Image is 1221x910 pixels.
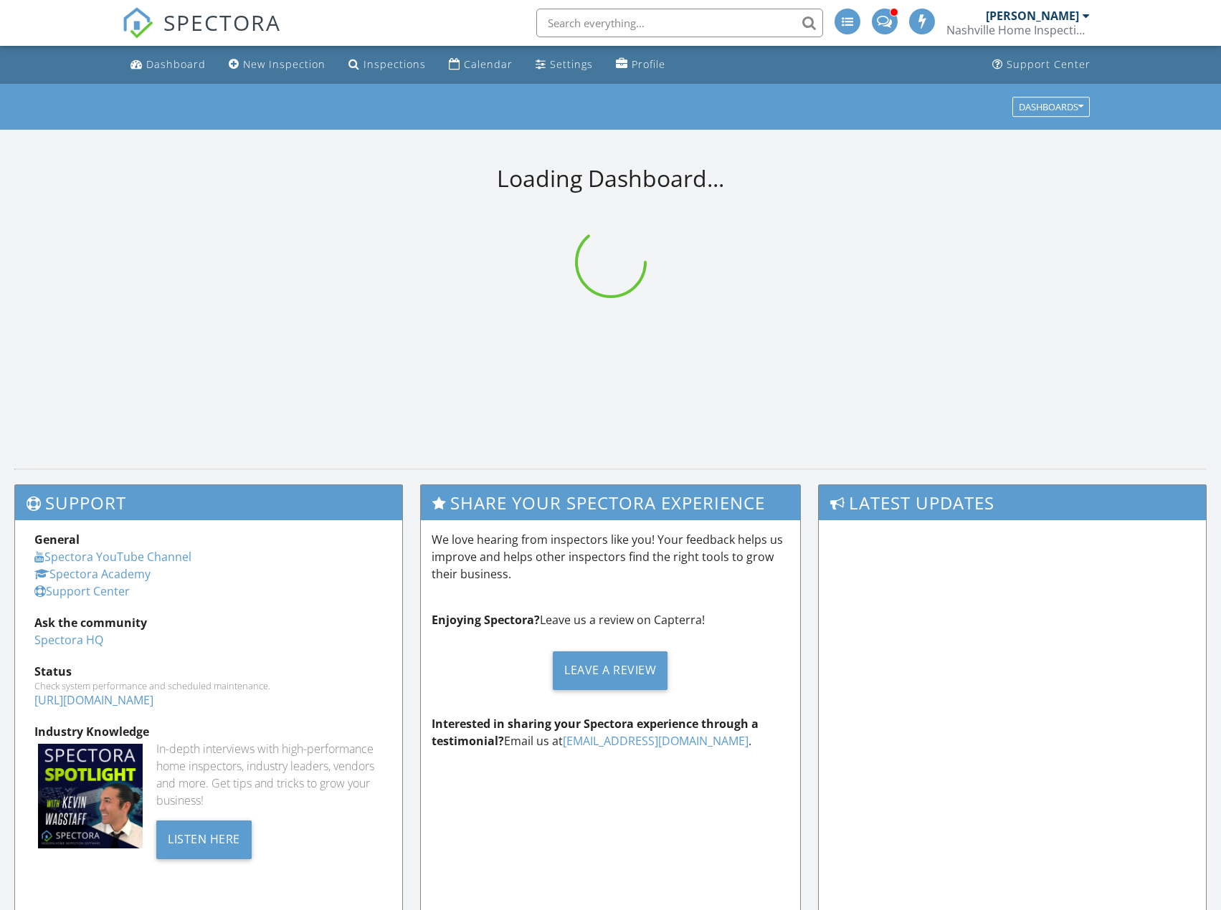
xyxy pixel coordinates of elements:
[34,532,80,547] strong: General
[125,52,212,78] a: Dashboard
[432,715,789,749] p: Email us at .
[946,23,1090,37] div: Nashville Home Inspection
[1007,57,1091,71] div: Support Center
[550,57,593,71] div: Settings
[34,614,383,631] div: Ask the community
[223,52,331,78] a: New Inspection
[34,723,383,740] div: Industry Knowledge
[163,7,281,37] span: SPECTORA
[15,485,402,520] h3: Support
[563,733,749,749] a: [EMAIL_ADDRESS][DOMAIN_NAME]
[1012,97,1090,117] button: Dashboards
[1019,102,1083,112] div: Dashboards
[243,57,326,71] div: New Inspection
[34,663,383,680] div: Status
[156,740,383,809] div: In-depth interviews with high-performance home inspectors, industry leaders, vendors and more. Ge...
[432,531,789,583] p: We love hearing from inspectors like you! Your feedback helps us improve and helps other inspecto...
[421,485,799,520] h3: Share Your Spectora Experience
[364,57,426,71] div: Inspections
[536,9,823,37] input: Search everything...
[986,9,1079,23] div: [PERSON_NAME]
[34,632,103,648] a: Spectora HQ
[146,57,206,71] div: Dashboard
[38,744,143,848] img: Spectoraspolightmain
[34,680,383,691] div: Check system performance and scheduled maintenance.
[34,692,153,708] a: [URL][DOMAIN_NAME]
[122,19,281,49] a: SPECTORA
[432,640,789,701] a: Leave a Review
[34,549,191,565] a: Spectora YouTube Channel
[819,485,1206,520] h3: Latest Updates
[553,651,667,690] div: Leave a Review
[156,830,252,846] a: Listen Here
[987,52,1096,78] a: Support Center
[443,52,518,78] a: Calendar
[343,52,432,78] a: Inspections
[432,612,540,628] strong: Enjoying Spectora?
[34,566,151,582] a: Spectora Academy
[530,52,599,78] a: Settings
[156,820,252,859] div: Listen Here
[34,583,130,599] a: Support Center
[464,57,513,71] div: Calendar
[122,7,153,39] img: The Best Home Inspection Software - Spectora
[632,57,665,71] div: Profile
[432,716,759,749] strong: Interested in sharing your Spectora experience through a testimonial?
[432,611,789,628] p: Leave us a review on Capterra!
[610,52,671,78] a: Profile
